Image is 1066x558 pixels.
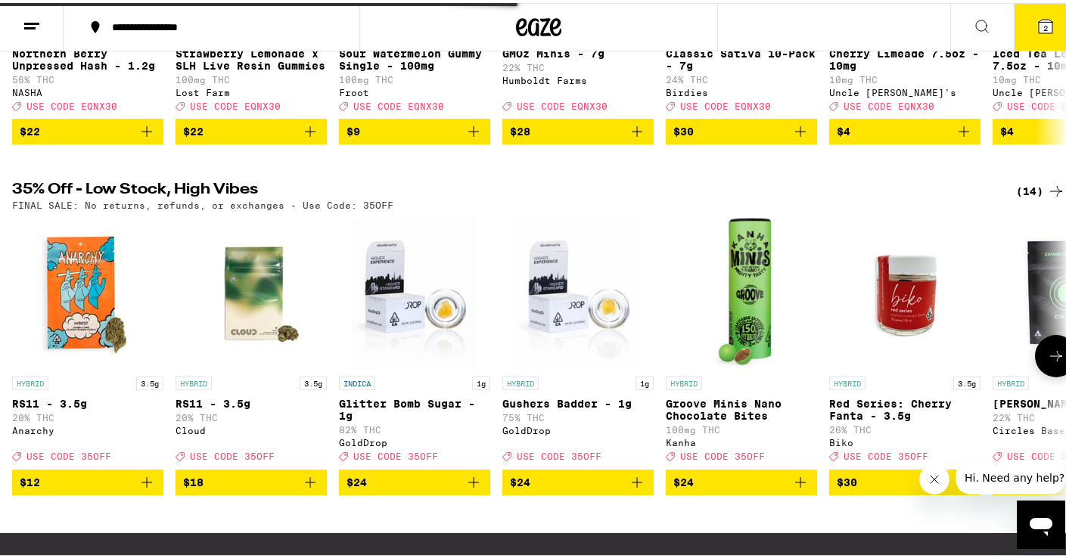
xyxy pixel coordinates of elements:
span: $18 [183,473,204,485]
p: 100mg THC [339,72,490,82]
span: USE CODE EQNX30 [353,98,444,108]
p: INDICA [339,374,375,387]
p: HYBRID [502,374,539,387]
p: 3.5g [300,374,327,387]
span: $22 [183,122,204,135]
img: GoldDrop - Gushers Badder - 1g [515,215,640,366]
img: Biko - Red Series: Cherry Fanta - 3.5g [829,215,981,366]
button: Add to bag [666,467,817,492]
span: $22 [20,122,40,135]
span: USE CODE EQNX30 [517,98,608,108]
p: 26% THC [829,422,981,432]
button: Add to bag [829,116,981,141]
div: GoldDrop [502,423,654,432]
p: 20% THC [176,410,327,420]
p: HYBRID [993,374,1029,387]
span: $28 [510,122,530,135]
button: Add to bag [12,467,163,492]
p: 20% THC [12,410,163,420]
img: Anarchy - RS11 - 3.5g [12,215,163,366]
p: 24% THC [666,72,817,82]
button: Add to bag [176,116,327,141]
a: Open page for Gushers Badder - 1g from GoldDrop [502,215,654,466]
span: $30 [837,473,857,485]
span: USE CODE EQNX30 [844,98,934,108]
p: HYBRID [666,374,702,387]
button: Add to bag [12,116,163,141]
p: 75% THC [502,410,654,420]
div: GoldDrop [339,435,490,445]
p: 3.5g [953,374,981,387]
p: 100mg THC [176,72,327,82]
p: 100mg THC [666,422,817,432]
span: USE CODE EQNX30 [680,98,771,108]
p: Glitter Bomb Sugar - 1g [339,395,490,419]
button: Add to bag [339,116,490,141]
span: $24 [347,473,367,485]
span: USE CODE 35OFF [844,449,928,459]
h2: 35% Off - Low Stock, High Vibes [12,179,991,197]
p: 10mg THC [829,72,981,82]
p: Northern Berry Unpressed Hash - 1.2g [12,45,163,69]
iframe: Message from company [956,458,1065,491]
p: 1g [636,374,654,387]
span: USE CODE 35OFF [517,449,601,459]
span: $4 [837,122,850,135]
button: Add to bag [502,116,654,141]
span: $24 [673,473,694,485]
div: Kanha [666,435,817,445]
p: 22% THC [502,60,654,70]
p: 1g [472,374,490,387]
span: $24 [510,473,530,485]
a: Open page for Glitter Bomb Sugar - 1g from GoldDrop [339,215,490,466]
a: Open page for Red Series: Cherry Fanta - 3.5g from Biko [829,215,981,466]
a: (14) [1016,179,1065,197]
span: USE CODE 35OFF [353,449,438,459]
div: NASHA [12,85,163,95]
p: Strawberry Lemonade x SLH Live Resin Gummies [176,45,327,69]
p: RS11 - 3.5g [176,395,327,407]
button: Add to bag [339,467,490,492]
p: Cherry Limeade 7.5oz - 10mg [829,45,981,69]
span: $9 [347,122,360,135]
button: Add to bag [502,467,654,492]
a: Open page for RS11 - 3.5g from Anarchy [12,215,163,466]
iframe: Close message [919,461,949,491]
span: USE CODE 35OFF [26,449,111,459]
p: Red Series: Cherry Fanta - 3.5g [829,395,981,419]
div: Biko [829,435,981,445]
p: RS11 - 3.5g [12,395,163,407]
p: HYBRID [12,374,48,387]
img: Kanha - Groove Minis Nano Chocolate Bites [711,215,772,366]
div: Birdies [666,85,817,95]
p: 82% THC [339,422,490,432]
img: GoldDrop - Glitter Bomb Sugar - 1g [352,215,477,366]
div: Froot [339,85,490,95]
p: 3.5g [136,374,163,387]
div: Uncle [PERSON_NAME]'s [829,85,981,95]
button: Add to bag [829,467,981,492]
span: USE CODE 35OFF [190,449,275,459]
iframe: Button to launch messaging window [1017,498,1065,546]
div: Lost Farm [176,85,327,95]
span: $12 [20,473,40,485]
p: HYBRID [176,374,212,387]
div: Anarchy [12,423,163,432]
span: $30 [673,122,694,135]
p: HYBRID [829,374,866,387]
p: FINAL SALE: No returns, refunds, or exchanges - Use Code: 35OFF [12,197,393,207]
a: Open page for RS11 - 3.5g from Cloud [176,215,327,466]
div: Humboldt Farms [502,73,654,82]
div: Cloud [176,423,327,432]
p: GMOz Minis - 7g [502,45,654,57]
p: Classic Sativa 10-Pack - 7g [666,45,817,69]
button: Add to bag [176,467,327,492]
p: 56% THC [12,72,163,82]
span: 2 [1043,20,1048,29]
img: Cloud - RS11 - 3.5g [176,215,327,366]
span: USE CODE 35OFF [680,449,765,459]
p: Gushers Badder - 1g [502,395,654,407]
p: Sour Watermelon Gummy Single - 100mg [339,45,490,69]
p: Groove Minis Nano Chocolate Bites [666,395,817,419]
